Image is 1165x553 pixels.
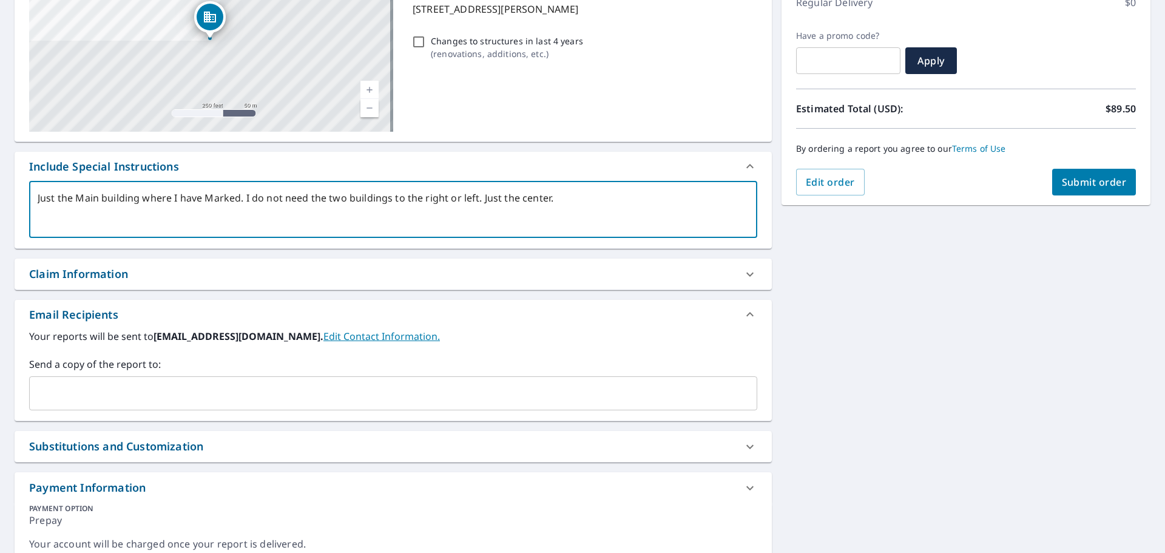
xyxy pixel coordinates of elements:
div: Payment Information [15,472,772,503]
button: Apply [905,47,957,74]
p: [STREET_ADDRESS][PERSON_NAME] [413,2,752,16]
b: [EMAIL_ADDRESS][DOMAIN_NAME]. [154,330,323,343]
textarea: Just the Main building where I have Marked. I do not need the two buildings to the right or left.... [38,192,749,227]
span: Submit order [1062,175,1127,189]
div: Payment Information [29,480,146,496]
div: Claim Information [29,266,128,282]
label: Have a promo code? [796,30,900,41]
div: Claim Information [15,259,772,290]
p: By ordering a report you agree to our [796,143,1136,154]
div: Dropped pin, building 1, Commercial property, 157 Trojan Way Romney, WV 26757 [194,1,226,39]
p: Estimated Total (USD): [796,101,966,116]
div: Your account will be charged once your report is delivered. [29,537,757,551]
label: Your reports will be sent to [29,329,757,344]
div: Prepay [29,514,757,537]
div: Include Special Instructions [29,158,179,175]
button: Edit order [796,169,865,195]
p: ( renovations, additions, etc. ) [431,47,583,60]
p: Changes to structures in last 4 years [431,35,583,47]
p: $89.50 [1106,101,1136,116]
div: Include Special Instructions [15,152,772,181]
div: Email Recipients [29,307,118,323]
div: PAYMENT OPTION [29,503,757,514]
div: Substitutions and Customization [15,431,772,462]
span: Edit order [806,175,855,189]
a: Current Level 17, Zoom Out [360,99,379,117]
div: Substitutions and Customization [29,438,203,455]
span: Apply [915,54,947,67]
div: Email Recipients [15,300,772,329]
a: Terms of Use [952,143,1006,154]
a: EditContactInfo [323,330,440,343]
button: Submit order [1052,169,1136,195]
a: Current Level 17, Zoom In [360,81,379,99]
label: Send a copy of the report to: [29,357,757,371]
